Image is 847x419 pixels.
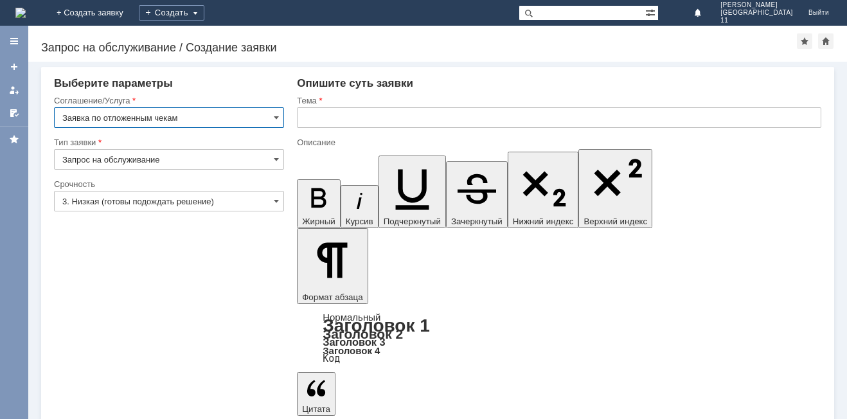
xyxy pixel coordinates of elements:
[513,217,574,226] span: Нижний индекс
[720,17,793,24] span: 11
[4,57,24,77] a: Создать заявку
[379,156,446,228] button: Подчеркнутый
[818,33,834,49] div: Сделать домашней страницей
[15,8,26,18] a: Перейти на домашнюю страницу
[54,138,281,147] div: Тип заявки
[54,77,173,89] span: Выберите параметры
[15,8,26,18] img: logo
[384,217,441,226] span: Подчеркнутый
[297,313,821,363] div: Формат абзаца
[41,41,797,54] div: Запрос на обслуживание / Создание заявки
[297,228,368,304] button: Формат абзаца
[297,96,819,105] div: Тема
[323,316,430,335] a: Заголовок 1
[139,5,204,21] div: Создать
[323,353,340,364] a: Код
[346,217,373,226] span: Курсив
[302,292,362,302] span: Формат абзаца
[508,152,579,228] button: Нижний индекс
[645,6,658,18] span: Расширенный поиск
[578,149,652,228] button: Верхний индекс
[297,138,819,147] div: Описание
[720,1,793,9] span: [PERSON_NAME]
[297,179,341,228] button: Жирный
[720,9,793,17] span: [GEOGRAPHIC_DATA]
[302,404,330,414] span: Цитата
[302,217,335,226] span: Жирный
[797,33,812,49] div: Добавить в избранное
[297,372,335,416] button: Цитата
[54,180,281,188] div: Срочность
[446,161,508,228] button: Зачеркнутый
[297,77,413,89] span: Опишите суть заявки
[323,326,403,341] a: Заголовок 2
[4,103,24,123] a: Мои согласования
[341,185,379,228] button: Курсив
[4,80,24,100] a: Мои заявки
[323,336,385,348] a: Заголовок 3
[323,312,380,323] a: Нормальный
[54,96,281,105] div: Соглашение/Услуга
[584,217,647,226] span: Верхний индекс
[323,345,380,356] a: Заголовок 4
[451,217,503,226] span: Зачеркнутый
